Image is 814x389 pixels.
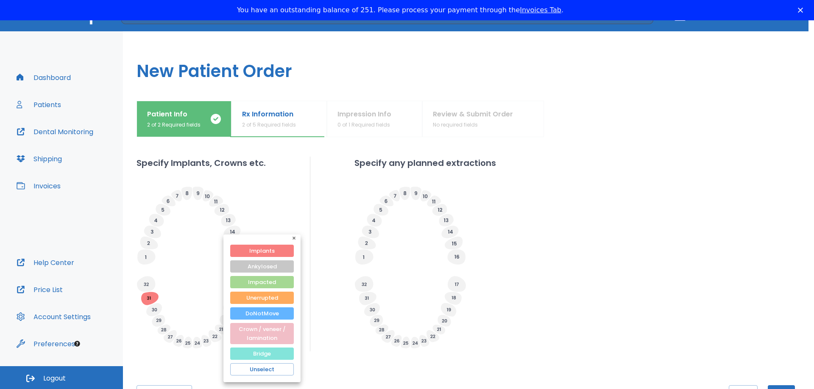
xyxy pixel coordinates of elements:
[798,8,806,13] div: Close
[230,245,294,257] button: Implants
[520,6,561,14] a: Invoices Tab
[230,260,294,273] button: Ankylosed
[230,292,294,304] button: Unerrupted
[230,307,294,320] button: DoNotMove
[230,323,294,344] button: Crown / veneer / lamination
[230,276,294,288] button: Impacted
[230,348,294,360] button: Bridge
[230,363,294,375] button: Unselect
[237,6,563,14] div: You have an outstanding balance of 251. Please process your payment through the .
